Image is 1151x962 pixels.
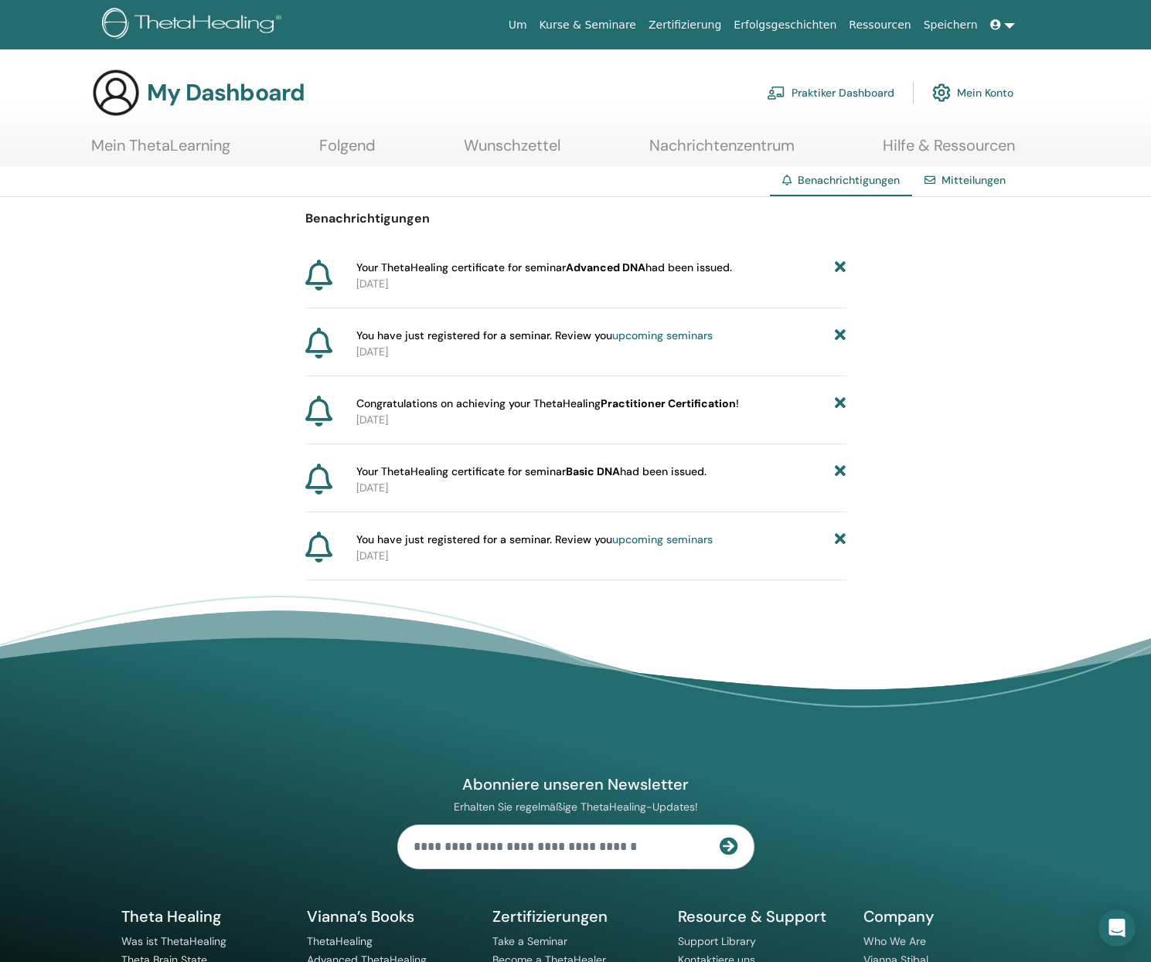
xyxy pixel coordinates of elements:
a: Wunschzettel [464,136,560,166]
b: Practitioner Certification [601,396,736,410]
a: Mitteilungen [942,173,1006,187]
h5: Zertifizierungen [492,906,659,926]
img: generic-user-icon.jpg [91,68,141,117]
img: cog.svg [932,80,951,106]
a: Ressourcen [843,11,917,39]
span: You have just registered for a seminar. Review you [356,532,713,548]
a: Um [502,11,533,39]
span: Benachrichtigungen [798,173,900,187]
p: [DATE] [356,344,846,360]
span: Your ThetaHealing certificate for seminar had been issued. [356,260,732,276]
a: Hilfe & Ressourcen [883,136,1015,166]
a: Speichern [918,11,984,39]
span: Congratulations on achieving your ThetaHealing ! [356,396,739,412]
span: You have just registered for a seminar. Review you [356,328,713,344]
a: Who We Are [863,934,926,948]
span: Your ThetaHealing certificate for seminar had been issued. [356,464,707,480]
a: upcoming seminars [612,532,713,546]
div: Open Intercom Messenger [1098,909,1136,947]
a: Take a Seminar [492,934,567,948]
h5: Company [863,906,1030,926]
h5: Vianna’s Books [307,906,474,926]
p: [DATE] [356,480,846,496]
h4: Abonniere unseren Newsletter [397,774,754,794]
a: Praktiker Dashboard [767,76,894,110]
a: Nachrichtenzentrum [649,136,795,166]
p: [DATE] [356,276,846,292]
p: [DATE] [356,548,846,564]
b: Basic DNA [566,464,620,478]
a: Mein Konto [932,76,1013,110]
a: ThetaHealing [307,934,373,948]
img: chalkboard-teacher.svg [767,86,785,100]
a: Erfolgsgeschichten [727,11,843,39]
b: Advanced DNA [566,260,645,274]
a: Zertifizierung [642,11,727,39]
h5: Theta Healing [121,906,288,926]
p: Benachrichtigungen [305,209,846,228]
a: Support Library [678,934,756,948]
h5: Resource & Support [678,906,845,926]
a: Was ist ThetaHealing [121,934,226,948]
img: logo.png [102,8,287,42]
a: Folgend [319,136,376,166]
a: Kurse & Seminare [533,11,642,39]
p: [DATE] [356,412,846,428]
a: Mein ThetaLearning [91,136,230,166]
p: Erhalten Sie regelmäßige ThetaHealing-Updates! [397,800,754,814]
a: upcoming seminars [612,328,713,342]
h3: My Dashboard [147,79,305,107]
